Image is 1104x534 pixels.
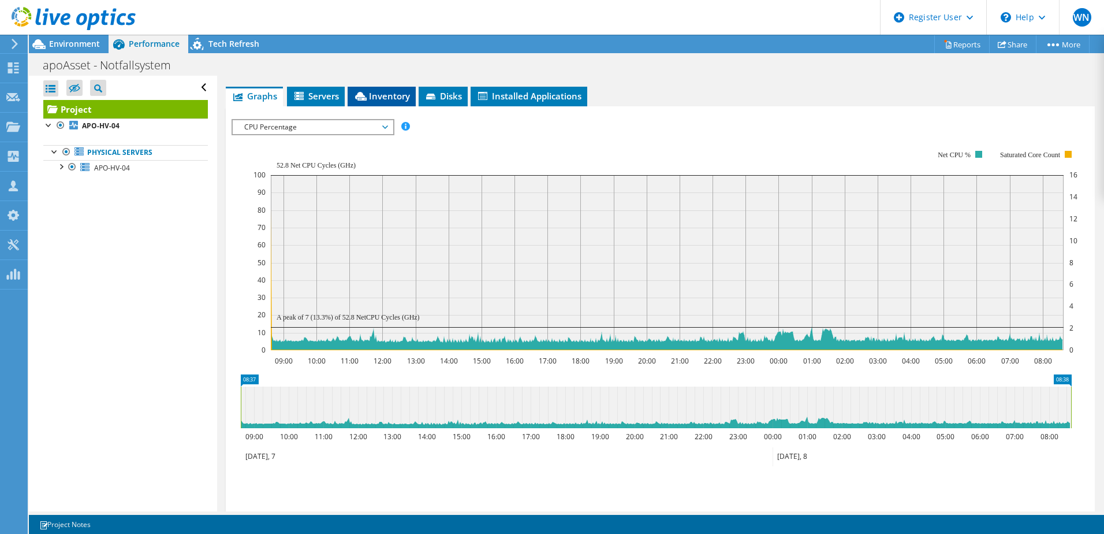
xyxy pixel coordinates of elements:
text: 21:00 [659,432,677,442]
text: 12:00 [373,356,391,366]
text: 22:00 [703,356,721,366]
text: 70 [258,222,266,232]
text: 16:00 [487,432,505,442]
a: Reports [934,35,990,53]
text: 07:00 [1005,432,1023,442]
text: 0 [262,345,266,355]
text: 17:00 [538,356,556,366]
text: 4 [1069,301,1073,311]
text: 10 [1069,236,1077,246]
a: Project Notes [31,517,99,532]
text: 06:00 [971,432,989,442]
b: APO-HV-04 [82,121,120,131]
text: 30 [258,292,266,302]
text: 15:00 [472,356,490,366]
text: 15:00 [452,432,470,442]
a: APO-HV-04 [43,118,208,133]
text: 22:00 [694,432,712,442]
span: APO-HV-04 [94,163,130,173]
text: 02:00 [836,356,853,366]
span: Performance [129,38,180,49]
a: Share [989,35,1036,53]
text: 13:00 [383,432,401,442]
a: Physical Servers [43,145,208,160]
text: 17:00 [521,432,539,442]
text: 00:00 [763,432,781,442]
text: 10:00 [279,432,297,442]
text: 12 [1069,214,1077,224]
text: 00:00 [769,356,787,366]
text: 19:00 [591,432,609,442]
text: 6 [1069,279,1073,289]
text: 14 [1069,192,1077,202]
text: 18:00 [556,432,574,442]
text: 40 [258,275,266,285]
text: 19:00 [605,356,622,366]
h1: apoAsset - Notfallsystem [38,59,189,72]
text: 09:00 [274,356,292,366]
text: A peak of 7 (13.3%) of 52.8 NetCPU Cycles (GHz) [277,313,420,321]
a: Project [43,100,208,118]
text: 03:00 [868,356,886,366]
text: 10:00 [307,356,325,366]
a: APO-HV-04 [43,160,208,175]
text: 21:00 [670,356,688,366]
text: 01:00 [803,356,820,366]
span: Graphs [232,90,277,102]
svg: \n [1001,12,1011,23]
text: 20 [258,310,266,320]
text: 23:00 [729,432,747,442]
text: 03:00 [867,432,885,442]
span: Servers [293,90,339,102]
span: Environment [49,38,100,49]
text: 08:00 [1034,356,1051,366]
text: 14:00 [439,356,457,366]
text: 02:00 [833,432,851,442]
text: 04:00 [901,356,919,366]
text: 04:00 [902,432,920,442]
text: 05:00 [934,356,952,366]
text: 0 [1069,345,1073,355]
span: CPU Percentage [238,120,387,134]
text: 11:00 [340,356,358,366]
text: Saturated Core Count [1000,151,1061,159]
text: 09:00 [245,432,263,442]
text: 60 [258,240,266,250]
text: 07:00 [1001,356,1019,366]
text: 100 [253,170,266,180]
text: 01:00 [798,432,816,442]
text: 20:00 [637,356,655,366]
a: More [1036,35,1090,53]
text: 18:00 [571,356,589,366]
text: 06:00 [967,356,985,366]
text: 11:00 [314,432,332,442]
text: 16 [1069,170,1077,180]
text: 12:00 [349,432,367,442]
span: Inventory [353,90,410,102]
text: 20:00 [625,432,643,442]
text: 13:00 [406,356,424,366]
text: Net CPU % [938,151,971,159]
span: Tech Refresh [208,38,259,49]
span: Disks [424,90,462,102]
text: 80 [258,205,266,215]
text: 90 [258,187,266,197]
text: 2 [1069,323,1073,333]
text: 23:00 [736,356,754,366]
text: 08:00 [1040,432,1058,442]
text: 05:00 [936,432,954,442]
text: 52.8 Net CPU Cycles (GHz) [277,161,356,169]
span: Installed Applications [476,90,581,102]
text: 8 [1069,258,1073,268]
span: WN [1073,8,1091,27]
text: 14:00 [417,432,435,442]
text: 16:00 [505,356,523,366]
text: 10 [258,328,266,338]
text: 50 [258,258,266,268]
